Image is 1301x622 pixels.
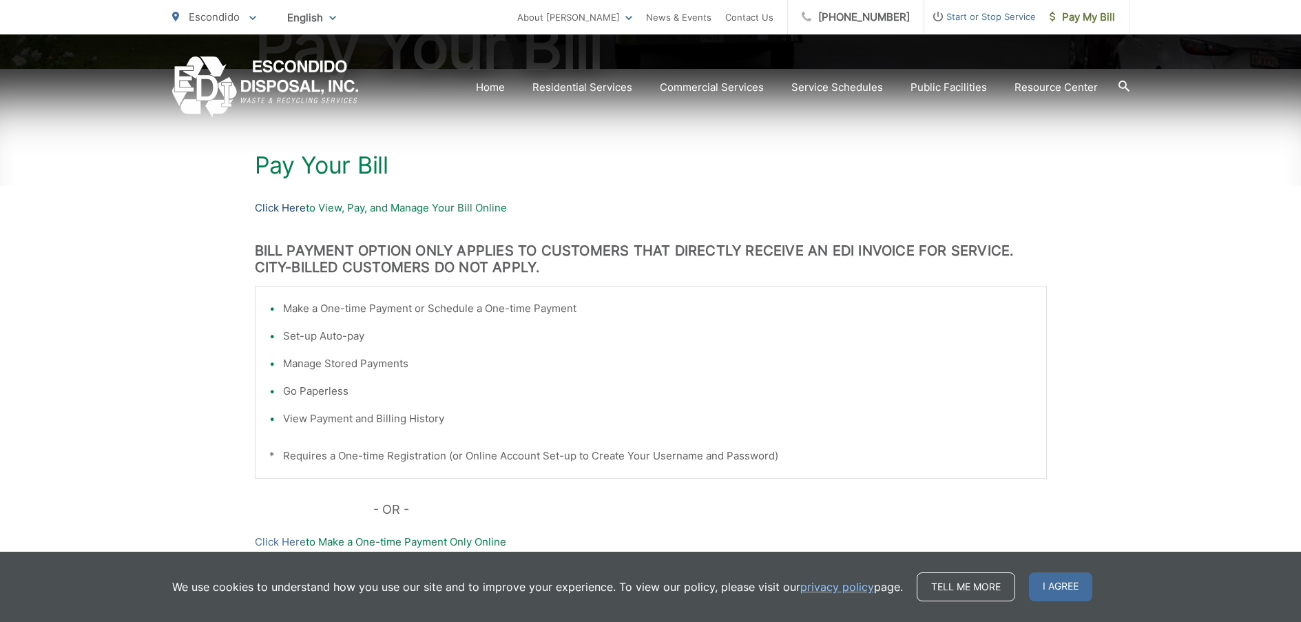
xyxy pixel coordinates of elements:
a: Public Facilities [910,79,987,96]
a: Resource Center [1014,79,1098,96]
a: EDCD logo. Return to the homepage. [172,56,359,118]
span: I agree [1029,572,1092,601]
p: - OR - [373,499,1047,520]
h1: Pay Your Bill [255,152,1047,179]
li: Make a One-time Payment or Schedule a One-time Payment [283,300,1032,317]
span: Pay My Bill [1050,9,1115,25]
a: privacy policy [800,579,874,595]
p: * Requires a One-time Registration (or Online Account Set-up to Create Your Username and Password) [269,448,1032,464]
a: Contact Us [725,9,773,25]
li: View Payment and Billing History [283,411,1032,427]
a: About [PERSON_NAME] [517,9,632,25]
a: Click Here [255,200,306,216]
p: to Make a One-time Payment Only Online [255,534,1047,550]
a: News & Events [646,9,711,25]
a: Commercial Services [660,79,764,96]
a: Tell me more [917,572,1015,601]
li: Go Paperless [283,383,1032,400]
h3: BILL PAYMENT OPTION ONLY APPLIES TO CUSTOMERS THAT DIRECTLY RECEIVE AN EDI INVOICE FOR SERVICE. C... [255,242,1047,276]
li: Set-up Auto-pay [283,328,1032,344]
a: Service Schedules [791,79,883,96]
p: to View, Pay, and Manage Your Bill Online [255,200,1047,216]
a: Click Here [255,534,306,550]
li: Manage Stored Payments [283,355,1032,372]
span: English [277,6,346,30]
span: Escondido [189,10,240,23]
a: Home [476,79,505,96]
a: Residential Services [532,79,632,96]
p: We use cookies to understand how you use our site and to improve your experience. To view our pol... [172,579,903,595]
